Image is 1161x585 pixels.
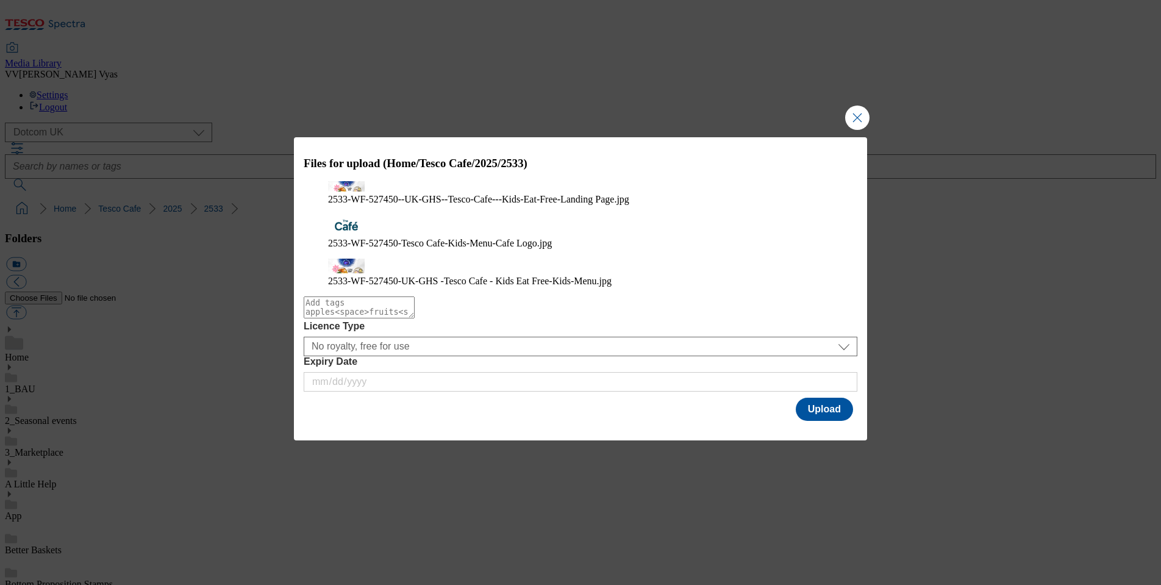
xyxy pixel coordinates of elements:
[304,321,857,332] label: Licence Type
[845,106,870,130] button: Close Modal
[304,157,857,170] h3: Files for upload (Home/Tesco Cafe/2025/2533)
[328,181,365,192] img: preview
[294,137,867,441] div: Modal
[328,215,365,235] img: preview
[304,356,857,367] label: Expiry Date
[328,276,833,287] figcaption: 2533-WF-527450-UK-GHS -Tesco Cafe - Kids Eat Free-Kids-Menu.jpg
[796,398,853,421] button: Upload
[328,194,833,205] figcaption: 2533-WF-527450--UK-GHS--Tesco-Cafe---Kids-Eat-Free-Landing Page.jpg
[328,238,833,249] figcaption: 2533-WF-527450-Tesco Cafe-Kids-Menu-Cafe Logo.jpg
[328,259,365,273] img: preview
